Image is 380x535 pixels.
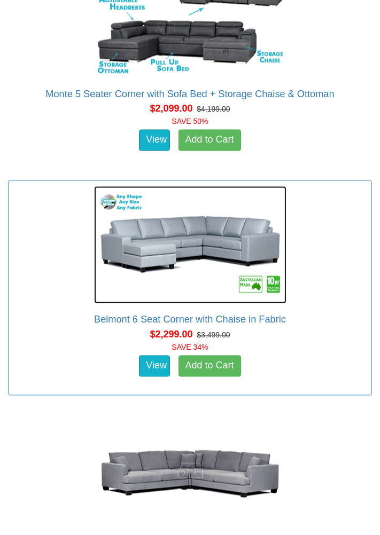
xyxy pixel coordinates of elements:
a: Add to Cart [179,356,241,377]
span: $2,299.00 [150,329,192,340]
a: Add to Cart [179,130,241,151]
img: Belmont 6 Seat Corner with Chaise in Fabric [94,186,286,304]
del: $4,199.00 [197,105,230,114]
img: Toronto King Size 5 Seater Corner Lounge [94,412,286,530]
a: Belmont 6 Seat Corner with Chaise in Fabric [94,314,286,325]
font: SAVE 50% [172,117,208,126]
a: Monte 5 Seater Corner with Sofa Bed + Storage Chaise & Ottoman [45,89,334,99]
del: $3,499.00 [197,331,230,340]
a: View [139,356,170,377]
a: View [139,130,170,151]
font: SAVE 34% [172,343,208,352]
span: $2,099.00 [150,104,192,114]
